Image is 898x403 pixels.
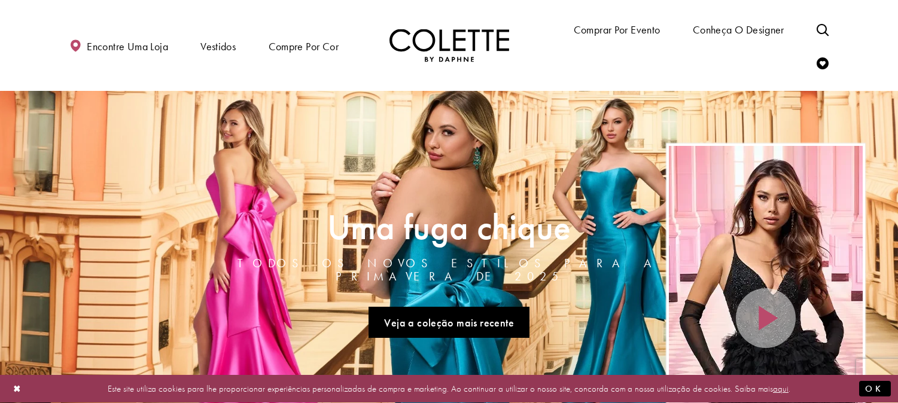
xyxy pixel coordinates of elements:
[197,29,239,63] span: Vestidos
[574,23,660,36] font: Comprar por evento
[859,381,891,397] button: Enviar diálogo
[389,29,509,62] img: Colette por Daphne
[200,39,236,53] font: Vestidos
[773,383,789,395] a: aqui
[693,23,784,36] font: Conheça o designer
[814,13,832,45] a: Alternar pesquisa
[789,383,790,395] font: .
[690,12,787,46] a: Conheça o designer
[571,12,663,46] span: Comprar por evento
[7,378,28,399] button: Fechar diálogo
[87,39,168,53] font: Encontre uma loja
[369,307,529,338] a: Veja a nova coleção A Chique Escape, todos os novos estilos para a primavera de 2025
[108,383,773,395] font: Este site utiliza cookies para lhe proporcionar experiências personalizadas de compra e marketing...
[814,46,832,79] a: Verificar lista de desejos
[66,29,171,63] a: Encontre uma loja
[865,383,885,395] font: OK
[384,316,514,329] font: Veja a coleção mais recente
[389,29,509,62] a: Visite a página inicial
[232,302,666,343] ul: Links do controle deslizante
[266,29,342,63] span: Compre por cor
[269,39,339,53] font: Compre por cor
